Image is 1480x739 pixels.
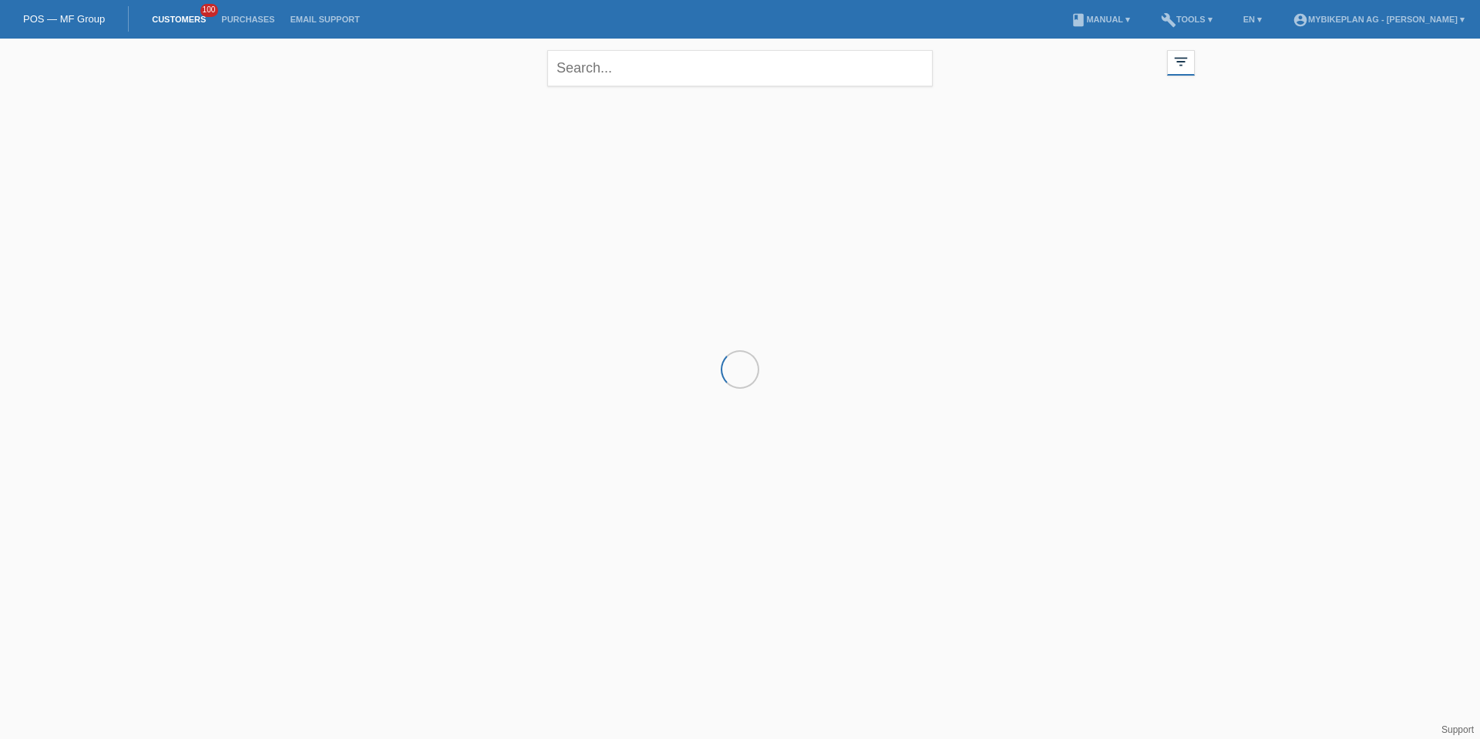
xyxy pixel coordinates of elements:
[23,13,105,25] a: POS — MF Group
[1236,15,1270,24] a: EN ▾
[1071,12,1086,28] i: book
[1285,15,1472,24] a: account_circleMybikeplan AG - [PERSON_NAME] ▾
[1441,724,1474,735] a: Support
[1172,53,1189,70] i: filter_list
[144,15,214,24] a: Customers
[1153,15,1220,24] a: buildTools ▾
[214,15,282,24] a: Purchases
[1293,12,1308,28] i: account_circle
[1063,15,1138,24] a: bookManual ▾
[200,4,219,17] span: 100
[282,15,367,24] a: Email Support
[547,50,933,86] input: Search...
[1161,12,1176,28] i: build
